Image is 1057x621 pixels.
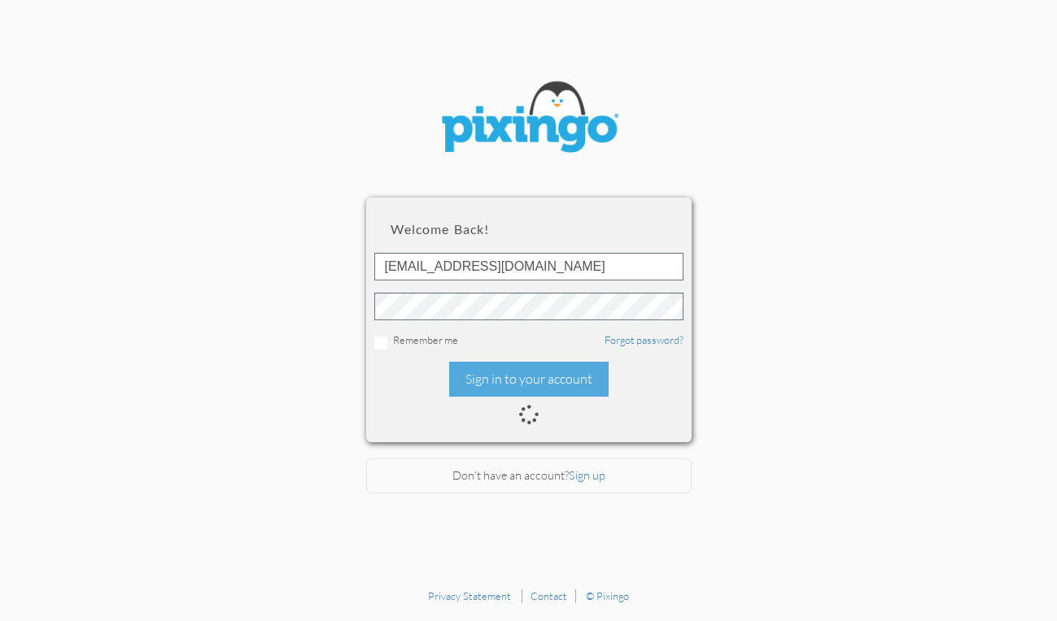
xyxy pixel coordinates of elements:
[366,458,692,493] div: Don't have an account?
[428,589,511,602] a: Privacy Statement
[569,468,605,482] a: Sign up
[449,362,609,397] div: Sign in to your account
[531,589,567,602] a: Contact
[374,332,684,350] div: Remember me
[586,589,629,602] a: © Pixingo
[374,253,684,280] input: ID or Email
[391,222,667,237] h2: Welcome back!
[431,73,627,165] img: pixingo logo
[605,333,684,346] a: Forgot password?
